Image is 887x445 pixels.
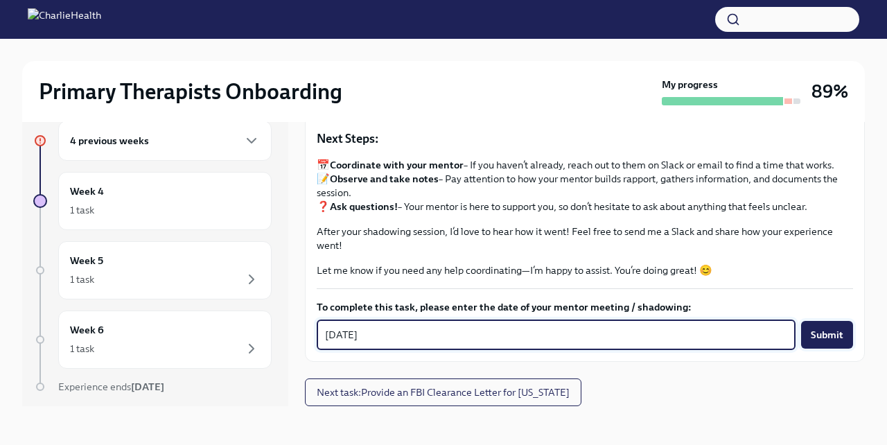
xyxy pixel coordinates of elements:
[70,203,94,217] div: 1 task
[70,322,104,338] h6: Week 6
[70,133,149,148] h6: 4 previous weeks
[811,79,848,104] h3: 89%
[39,78,342,105] h2: Primary Therapists Onboarding
[33,241,272,299] a: Week 51 task
[317,158,853,213] p: 📅 – If you haven’t already, reach out to them on Slack or email to find a time that works. 📝 – Pa...
[70,184,104,199] h6: Week 4
[317,385,570,399] span: Next task : Provide an FBI Clearance Letter for [US_STATE]
[662,78,718,91] strong: My progress
[811,328,843,342] span: Submit
[131,381,164,393] strong: [DATE]
[330,173,439,185] strong: Observe and take notes
[58,381,164,393] span: Experience ends
[317,300,853,314] label: To complete this task, please enter the date of your mentor meeting / shadowing:
[330,200,398,213] strong: Ask questions!
[317,263,853,277] p: Let me know if you need any help coordinating—I’m happy to assist. You’re doing great! 😊
[330,159,464,171] strong: Coordinate with your mentor
[58,121,272,161] div: 4 previous weeks
[325,326,787,343] textarea: [DATE]
[28,8,101,30] img: CharlieHealth
[33,311,272,369] a: Week 61 task
[305,378,581,406] button: Next task:Provide an FBI Clearance Letter for [US_STATE]
[70,253,103,268] h6: Week 5
[801,321,853,349] button: Submit
[70,272,94,286] div: 1 task
[70,342,94,356] div: 1 task
[317,225,853,252] p: After your shadowing session, I’d love to hear how it went! Feel free to send me a Slack and shar...
[317,130,853,147] p: Next Steps:
[33,172,272,230] a: Week 41 task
